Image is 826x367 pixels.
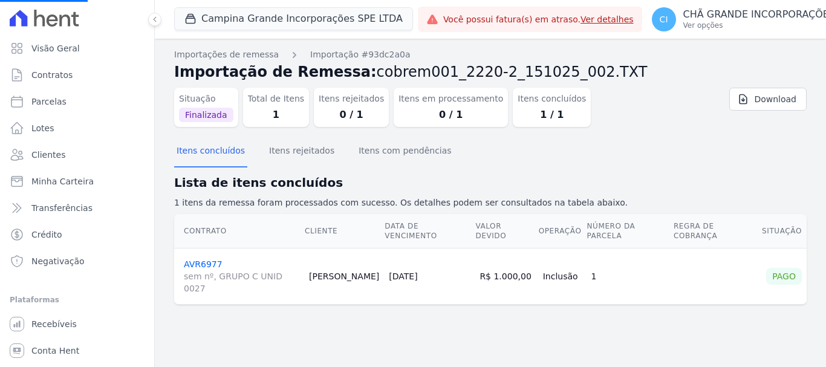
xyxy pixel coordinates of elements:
dt: Itens em processamento [398,93,503,105]
dd: 0 / 1 [398,108,503,122]
a: AVR6977sem nº, GRUPO C UNID 0027 [184,259,299,294]
td: R$ 1.000,00 [475,248,538,304]
button: Itens com pendências [356,136,454,167]
a: Lotes [5,116,149,140]
span: Clientes [31,149,65,161]
td: 1 [586,248,672,304]
h2: Lista de itens concluídos [174,174,807,192]
span: Negativação [31,255,85,267]
a: Importações de remessa [174,48,279,61]
span: sem nº, GRUPO C UNID 0027 [184,270,299,294]
button: Itens concluídos [174,136,247,167]
a: Parcelas [5,89,149,114]
td: [PERSON_NAME] [304,248,384,304]
span: cobrem001_2220-2_151025_002.TXT [377,63,648,80]
th: Regra de Cobrança [673,214,761,248]
th: Data de Vencimento [384,214,475,248]
a: Contratos [5,63,149,87]
nav: Breadcrumb [174,48,807,61]
a: Clientes [5,143,149,167]
p: 1 itens da remessa foram processados com sucesso. Os detalhes podem ser consultados na tabela aba... [174,196,807,209]
th: Número da Parcela [586,214,672,248]
span: Conta Hent [31,345,79,357]
button: Campina Grande Incorporações SPE LTDA [174,7,413,30]
a: Minha Carteira [5,169,149,193]
span: Crédito [31,229,62,241]
a: Recebíveis [5,312,149,336]
a: Visão Geral [5,36,149,60]
a: Transferências [5,196,149,220]
button: Itens rejeitados [267,136,337,167]
span: Lotes [31,122,54,134]
dt: Total de Itens [248,93,305,105]
div: Pago [766,268,802,285]
td: [DATE] [384,248,475,304]
dd: 0 / 1 [319,108,384,122]
h2: Importação de Remessa: [174,61,807,83]
th: Valor devido [475,214,538,248]
span: Finalizada [179,108,233,122]
a: Ver detalhes [580,15,634,24]
dt: Situação [179,93,233,105]
a: Importação #93dc2a0a [310,48,410,61]
a: Negativação [5,249,149,273]
th: Operação [538,214,587,248]
th: Situação [761,214,807,248]
dt: Itens rejeitados [319,93,384,105]
a: Conta Hent [5,339,149,363]
span: Você possui fatura(s) em atraso. [443,13,634,26]
span: Transferências [31,202,93,214]
span: Minha Carteira [31,175,94,187]
th: Cliente [304,214,384,248]
span: CI [660,15,668,24]
td: Inclusão [538,248,587,304]
span: Parcelas [31,96,67,108]
span: Visão Geral [31,42,80,54]
dt: Itens concluídos [518,93,586,105]
a: Download [729,88,807,111]
th: Contrato [174,214,304,248]
span: Recebíveis [31,318,77,330]
a: Crédito [5,222,149,247]
dd: 1 / 1 [518,108,586,122]
div: Plataformas [10,293,145,307]
span: Contratos [31,69,73,81]
dd: 1 [248,108,305,122]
